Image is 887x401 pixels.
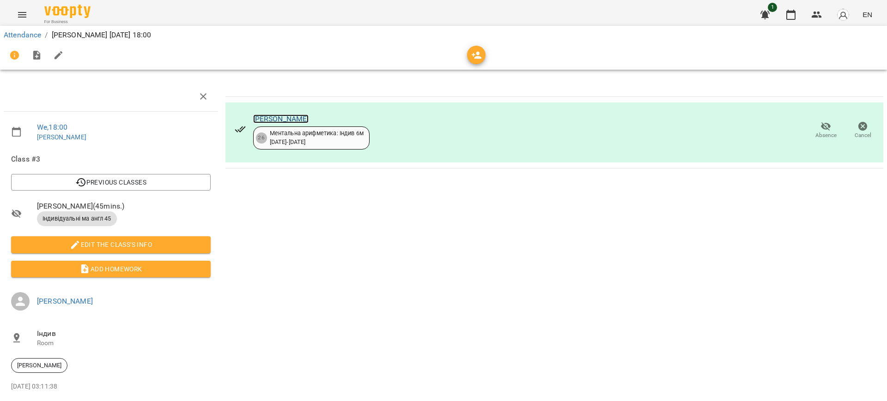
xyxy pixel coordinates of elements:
[11,261,211,277] button: Add Homework
[855,132,871,139] span: Cancel
[37,328,211,339] span: Індив
[18,177,203,188] span: Previous Classes
[37,123,67,132] a: We , 18:00
[859,6,876,23] button: EN
[37,339,211,348] p: Room
[270,129,364,146] div: Ментальна арифметика: Індив 6м [DATE] - [DATE]
[12,361,67,370] span: [PERSON_NAME]
[37,133,86,141] a: [PERSON_NAME]
[11,382,211,391] p: [DATE] 03:11:38
[44,5,91,18] img: Voopty Logo
[45,30,48,41] li: /
[837,8,850,21] img: avatar_s.png
[253,114,309,123] a: [PERSON_NAME]
[37,297,93,305] a: [PERSON_NAME]
[815,132,837,139] span: Absence
[4,30,41,39] a: Attendance
[768,3,777,12] span: 1
[808,118,844,144] button: Absence
[37,201,211,212] span: [PERSON_NAME] ( 45 mins. )
[11,4,33,26] button: Menu
[37,215,117,223] span: Індивідуальні ма англ 45
[4,30,883,41] nav: breadcrumb
[844,118,881,144] button: Cancel
[18,263,203,275] span: Add Homework
[52,30,152,41] p: [PERSON_NAME] [DATE] 18:00
[256,132,267,144] div: 26
[11,358,67,373] div: [PERSON_NAME]
[18,239,203,250] span: Edit the class's Info
[863,10,872,19] span: EN
[44,19,91,25] span: For Business
[11,174,211,191] button: Previous Classes
[11,154,211,165] span: Class #3
[11,236,211,253] button: Edit the class's Info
